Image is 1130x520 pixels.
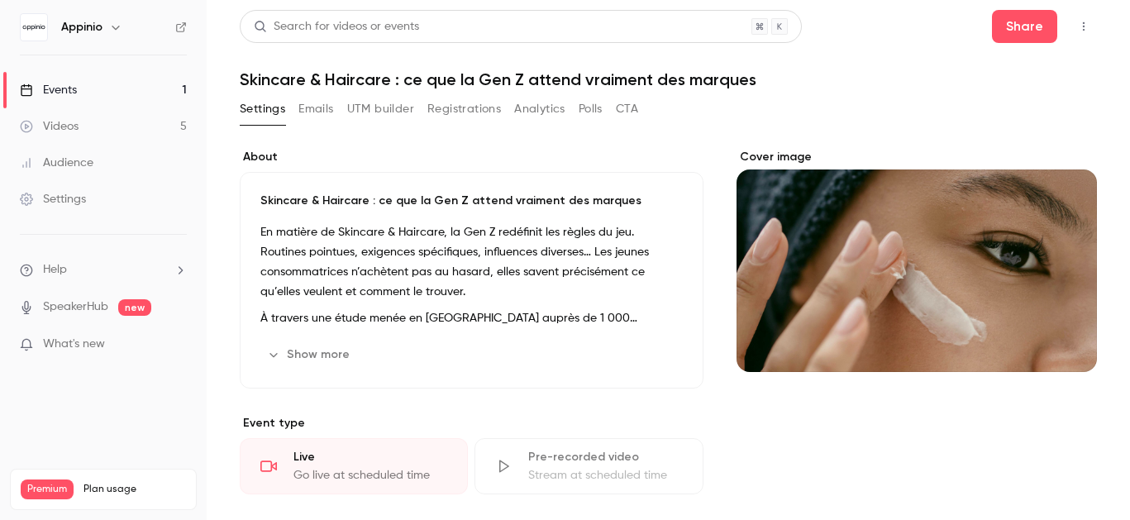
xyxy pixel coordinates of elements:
div: Search for videos or events [254,18,419,36]
div: Pre-recorded videoStream at scheduled time [474,438,703,494]
button: Settings [240,96,285,122]
button: Polls [579,96,603,122]
a: SpeakerHub [43,298,108,316]
span: new [118,299,151,316]
p: En matière de Skincare & Haircare, la Gen Z redéfinit les règles du jeu. Routines pointues, exige... [260,222,683,302]
img: Appinio [21,14,47,41]
p: Skincare & Haircare : ce que la Gen Z attend vraiment des marques [260,193,683,209]
button: CTA [616,96,638,122]
h6: Appinio [61,19,103,36]
li: help-dropdown-opener [20,261,187,279]
span: What's new [43,336,105,353]
label: About [240,149,703,165]
div: Audience [20,155,93,171]
button: Registrations [427,96,501,122]
div: Videos [20,118,79,135]
p: Event type [240,415,703,432]
section: Cover image [737,149,1097,372]
button: Emails [298,96,333,122]
div: LiveGo live at scheduled time [240,438,468,494]
span: Premium [21,479,74,499]
div: Go live at scheduled time [293,467,447,484]
button: Share [992,10,1057,43]
button: Show more [260,341,360,368]
button: UTM builder [347,96,414,122]
div: Pre-recorded video [528,449,682,465]
p: À travers une étude menée en [GEOGRAPHIC_DATA] auprès de 1 000 acheteuses âgées de 15 à 25 ans, A... [260,308,683,328]
div: Stream at scheduled time [528,467,682,484]
h1: Skincare & Haircare : ce que la Gen Z attend vraiment des marques [240,69,1097,89]
span: Help [43,261,67,279]
span: Plan usage [83,483,186,496]
div: Live [293,449,447,465]
div: Settings [20,191,86,208]
div: Events [20,82,77,98]
label: Cover image [737,149,1097,165]
button: Analytics [514,96,565,122]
